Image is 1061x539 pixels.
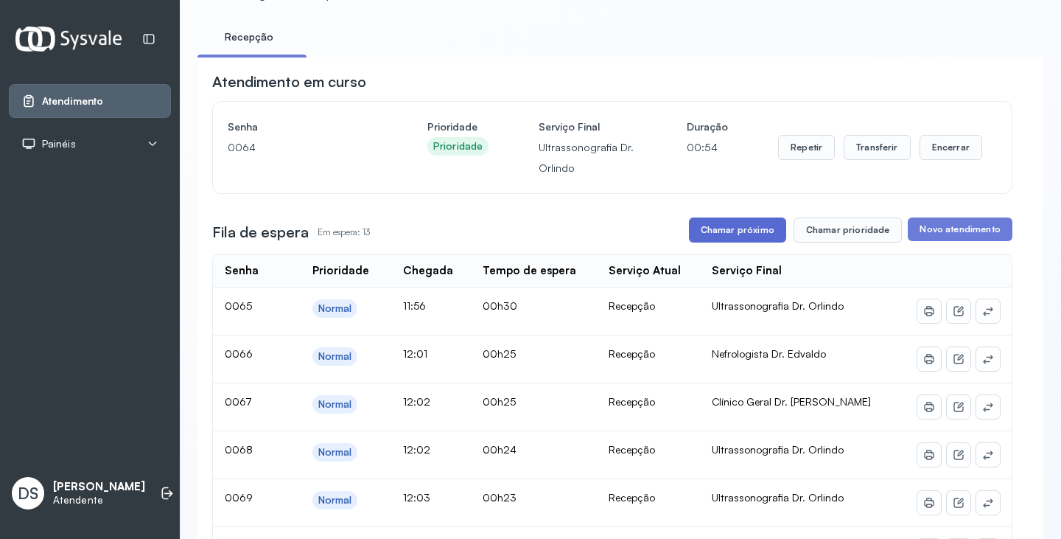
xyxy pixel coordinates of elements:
[53,480,145,494] p: [PERSON_NAME]
[318,446,352,459] div: Normal
[609,443,688,456] div: Recepção
[609,395,688,408] div: Recepção
[689,218,786,243] button: Chamar próximo
[403,347,427,360] span: 12:01
[712,491,844,504] span: Ultrassonografia Dr. Orlindo
[42,95,103,108] span: Atendimento
[609,299,688,313] div: Recepção
[712,443,844,456] span: Ultrassonografia Dr. Orlindo
[318,494,352,507] div: Normal
[403,443,430,456] span: 12:02
[920,135,982,160] button: Encerrar
[433,140,483,153] div: Prioridade
[483,347,516,360] span: 00h25
[908,218,1012,241] button: Novo atendimento
[778,135,835,160] button: Repetir
[403,395,430,408] span: 12:02
[228,117,377,137] h4: Senha
[212,72,366,92] h3: Atendimento em curso
[687,137,728,158] p: 00:54
[794,218,903,243] button: Chamar prioridade
[403,491,430,504] span: 12:03
[712,299,844,312] span: Ultrassonografia Dr. Orlindo
[712,264,782,278] div: Serviço Final
[483,443,517,456] span: 00h24
[42,138,76,150] span: Painéis
[403,264,453,278] div: Chegada
[687,117,728,137] h4: Duração
[539,117,637,137] h4: Serviço Final
[318,398,352,411] div: Normal
[21,94,158,108] a: Atendimento
[712,347,826,360] span: Nefrologista Dr. Edvaldo
[318,350,352,363] div: Normal
[609,347,688,361] div: Recepção
[403,299,426,312] span: 11:56
[212,222,309,243] h3: Fila de espera
[483,264,576,278] div: Tempo de espera
[427,117,489,137] h4: Prioridade
[539,137,637,178] p: Ultrassonografia Dr. Orlindo
[712,395,871,408] span: Clínico Geral Dr. [PERSON_NAME]
[844,135,911,160] button: Transferir
[225,491,253,504] span: 0069
[609,491,688,504] div: Recepção
[318,222,370,243] p: Em espera: 13
[225,299,252,312] span: 0065
[318,302,352,315] div: Normal
[312,264,369,278] div: Prioridade
[197,25,301,49] a: Recepção
[483,491,517,504] span: 00h23
[53,494,145,507] p: Atendente
[225,347,253,360] span: 0066
[15,27,122,51] img: Logotipo do estabelecimento
[225,443,253,456] span: 0068
[609,264,681,278] div: Serviço Atual
[483,299,517,312] span: 00h30
[225,264,259,278] div: Senha
[483,395,516,408] span: 00h25
[225,395,252,408] span: 0067
[228,137,377,158] p: 0064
